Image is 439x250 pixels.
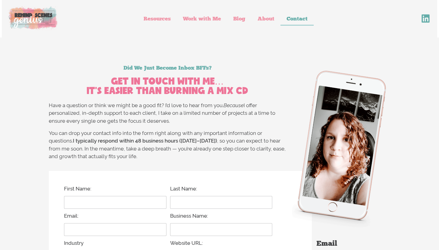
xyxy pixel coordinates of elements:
a: About [252,12,280,26]
a: Work with Me [177,12,227,26]
h2: Get In Touch With Me… It’s Easier Than Burning a Mix CD [49,77,286,96]
a: Blog [227,12,252,26]
span: I offer personalized, in-depth support to each client, I take on a limited number of projects at ... [49,102,275,124]
nav: Menu [70,12,381,26]
h2: Email [316,240,390,247]
a: Contact [280,12,314,26]
h2: Did We Just Become Inbox BFFs? [49,65,286,71]
span: You can drop your contact info into the form right along with any important information or questi... [49,130,286,160]
a: Resources [137,12,177,26]
strong: I typically respond within 48 business hours ([DATE]–[DATE]) [73,138,217,144]
span: Because [223,102,244,108]
span: Have a question or think we might be a good fit? I’d love to hear from you. [49,102,223,108]
label: Business Name: [170,213,208,223]
label: Email: [64,213,78,223]
label: Last Name: [170,186,197,196]
label: First Name: [64,186,91,196]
